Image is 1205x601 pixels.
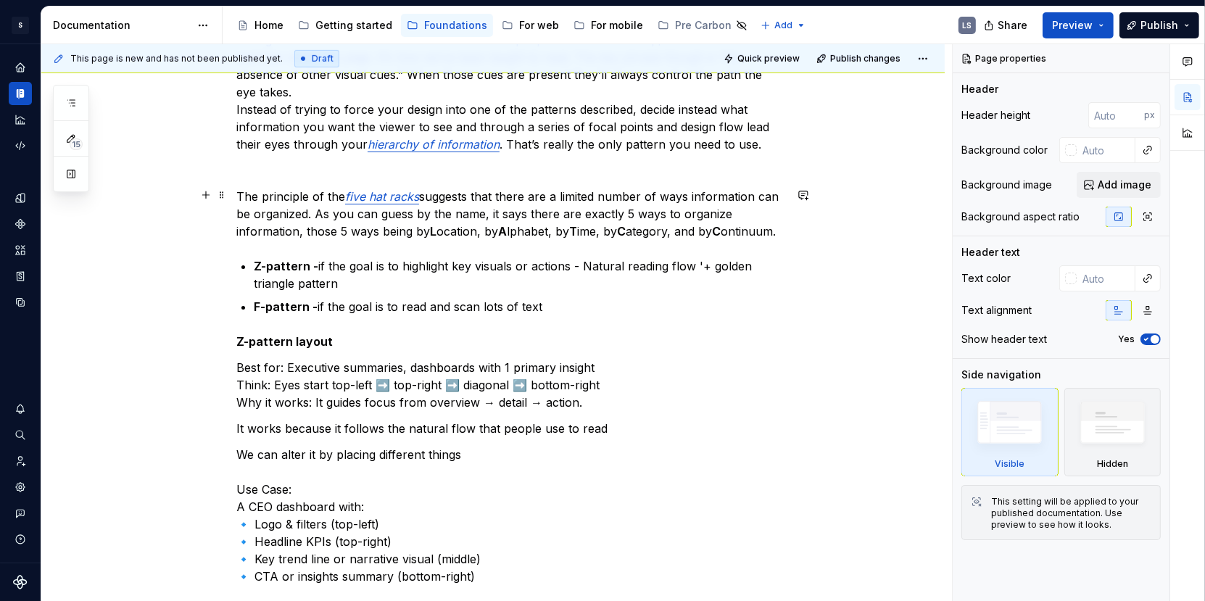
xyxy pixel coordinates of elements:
div: Foundations [424,18,487,33]
div: Background aspect ratio [961,210,1080,224]
button: Add image [1077,172,1161,198]
p: if the goal is to read and scan lots of text [254,298,784,315]
a: For mobile [568,14,649,37]
strong: L [430,224,436,239]
a: Documentation [9,82,32,105]
a: Analytics [9,108,32,131]
a: Home [231,14,289,37]
a: Code automation [9,134,32,157]
input: Auto [1088,102,1144,128]
strong: A [498,224,507,239]
span: This page is new and has not been published yet. [70,53,283,65]
div: LS [963,20,972,31]
span: Quick preview [737,53,800,65]
button: Publish changes [812,49,907,69]
strong: C [617,224,626,239]
div: Hidden [1097,458,1128,470]
span: Draft [312,53,334,65]
svg: Supernova Logo [13,575,28,589]
a: Foundations [401,14,493,37]
div: Documentation [53,18,190,33]
div: S [12,17,29,34]
p: It works because it follows the natural flow that people use to read [236,420,784,437]
input: Auto [1077,137,1135,163]
a: For web [496,14,565,37]
strong: Z-pattern - [254,259,318,273]
a: five hat racks [345,189,419,204]
a: Storybook stories [9,265,32,288]
a: hierarchy of information [368,137,500,152]
span: Share [998,18,1027,33]
strong: Z-pattern layout [236,334,333,349]
strong: C [712,224,721,239]
p: It’s logical that in the absence of other visual cues people will start in the top/left and move ... [236,31,784,153]
button: S [3,9,38,41]
p: The principle of the suggests that there are a limited number of ways information can be organize... [236,188,784,240]
button: Contact support [9,502,32,525]
button: Preview [1043,12,1114,38]
div: Notifications [9,397,32,420]
div: Header text [961,245,1020,260]
strong: F-pattern - [254,299,318,314]
a: Components [9,212,32,236]
span: Preview [1052,18,1093,33]
a: Settings [9,476,32,499]
a: Data sources [9,291,32,314]
button: Add [756,15,811,36]
div: Visible [995,458,1024,470]
div: Hidden [1064,388,1161,476]
a: Home [9,56,32,79]
a: Pre Carbon [652,14,753,37]
div: Visible [961,388,1059,476]
button: Publish [1119,12,1199,38]
div: Show header text [961,332,1047,347]
div: This setting will be applied to your published documentation. Use preview to see how it looks. [991,496,1151,531]
button: Share [977,12,1037,38]
div: Home [254,18,283,33]
input: Auto [1077,265,1135,291]
div: Header height [961,108,1030,123]
p: px [1144,109,1155,121]
a: Invite team [9,449,32,473]
span: Publish changes [830,53,900,65]
button: Quick preview [719,49,806,69]
p: if the goal is to highlight key visuals or actions - Natural reading flow '+ golden triangle pattern [254,257,784,292]
p: Best for: Executive summaries, dashboards with 1 primary insight Think: Eyes start top-left ➡️ to... [236,359,784,411]
span: Publish [1140,18,1178,33]
div: Side navigation [961,368,1041,382]
div: For web [519,18,559,33]
div: Header [961,82,998,96]
span: Add image [1098,178,1151,192]
div: Text alignment [961,303,1032,318]
a: Getting started [292,14,398,37]
label: Yes [1118,333,1135,345]
span: Add [774,20,792,31]
strong: T [569,224,577,239]
div: Page tree [231,11,753,40]
div: Getting started [315,18,392,33]
span: 15 [70,138,83,150]
div: Background image [961,178,1052,192]
a: Assets [9,239,32,262]
div: Pre Carbon [675,18,732,33]
button: Search ⌘K [9,423,32,447]
div: Text color [961,271,1011,286]
div: For mobile [591,18,643,33]
a: Design tokens [9,186,32,210]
